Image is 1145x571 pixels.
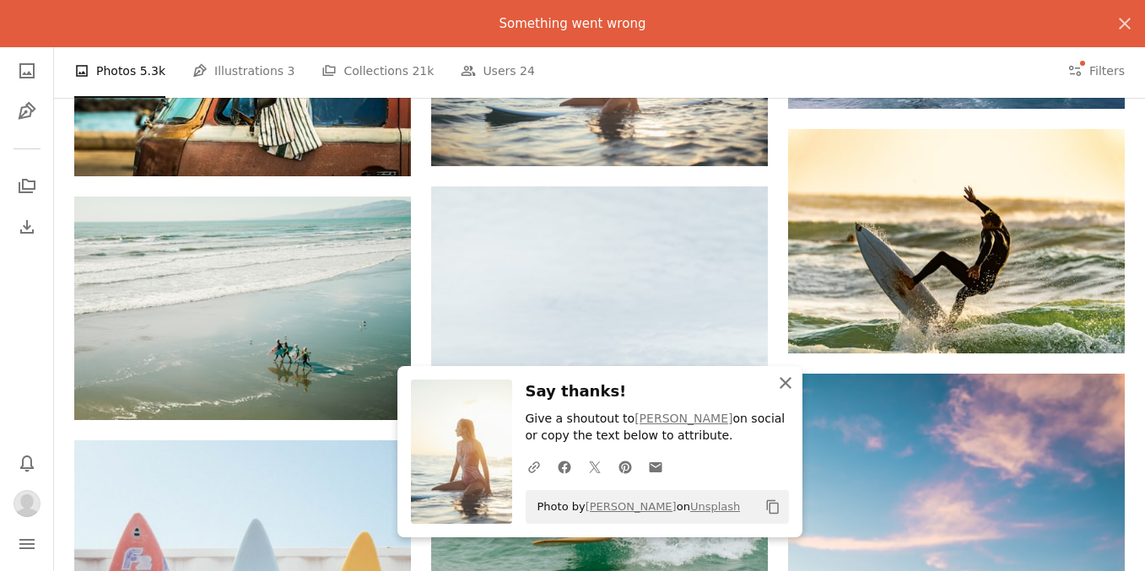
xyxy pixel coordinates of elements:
[288,62,295,80] span: 3
[10,446,44,480] button: Notifications
[690,500,740,513] a: Unsplash
[549,450,580,483] a: Share on Facebook
[192,44,294,98] a: Illustrations 3
[10,54,44,88] a: Photos
[10,170,44,203] a: Collections
[10,527,44,561] button: Menu
[640,450,671,483] a: Share over email
[74,197,411,420] img: people carrying surfboards walking along seashore
[412,62,434,80] span: 21k
[14,490,41,517] img: Avatar of user Eva Verkroost
[321,44,434,98] a: Collections 21k
[10,487,44,520] button: Profile
[580,450,610,483] a: Share on Twitter
[74,300,411,315] a: people carrying surfboards walking along seashore
[461,44,535,98] a: Users 24
[500,13,646,34] p: Something went wrong
[520,62,535,80] span: 24
[788,129,1125,353] img: shallow focus photography of man surfing
[586,500,677,513] a: [PERSON_NAME]
[1067,44,1125,98] button: Filters
[526,411,789,444] p: Give a shoutout to on social or copy the text below to attribute.
[610,450,640,483] a: Share on Pinterest
[759,493,787,521] button: Copy to clipboard
[788,233,1125,248] a: shallow focus photography of man surfing
[526,380,789,404] h3: Say thanks!
[10,210,44,244] a: Download History
[529,493,741,520] span: Photo by on
[10,94,44,128] a: Illustrations
[635,412,732,425] a: [PERSON_NAME]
